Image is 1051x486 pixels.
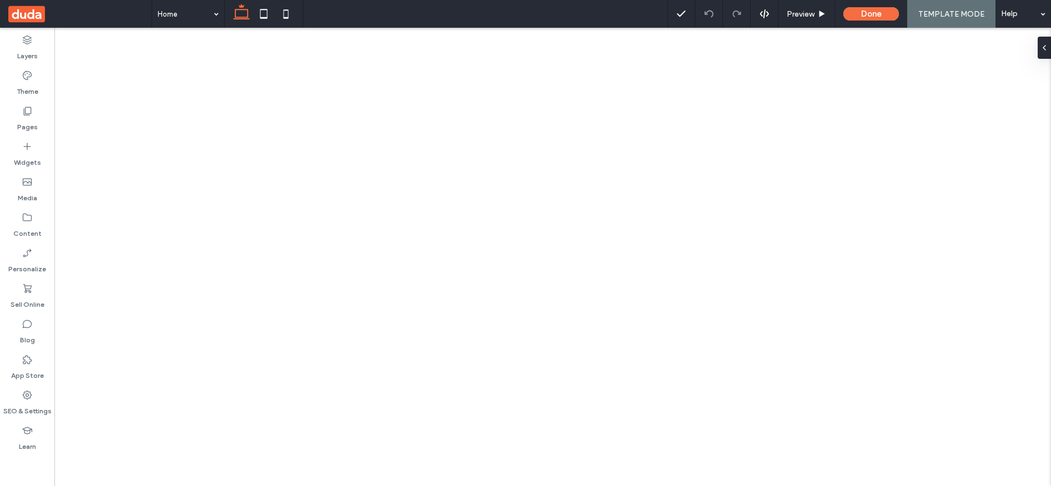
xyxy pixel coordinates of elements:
[918,9,984,19] span: TEMPLATE MODE
[3,401,52,416] label: SEO & Settings
[17,45,38,61] label: Layers
[11,365,44,381] label: App Store
[19,436,36,452] label: Learn
[8,259,46,274] label: Personalize
[13,223,42,239] label: Content
[787,9,814,19] span: Preview
[17,81,38,97] label: Theme
[11,294,44,310] label: Sell Online
[17,117,38,132] label: Pages
[843,7,899,21] button: Done
[18,188,37,203] label: Media
[14,152,41,168] label: Widgets
[20,330,35,345] label: Blog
